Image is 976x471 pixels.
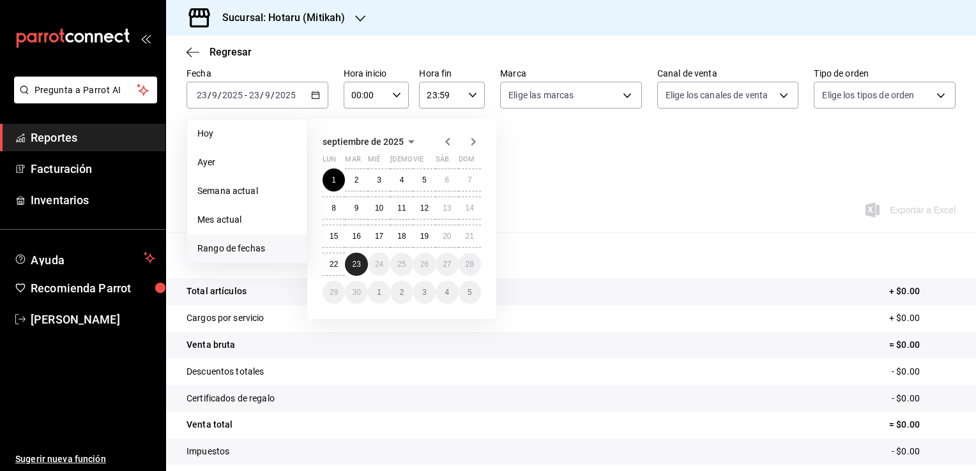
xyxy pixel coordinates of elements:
[345,253,367,276] button: 23 de septiembre de 2025
[445,176,449,184] abbr: 6 de septiembre de 2025
[390,281,413,304] button: 2 de octubre de 2025
[420,204,429,213] abbr: 12 de septiembre de 2025
[822,89,914,101] span: Elige los tipos de orden
[187,445,229,458] p: Impuestos
[459,281,481,304] button: 5 de octubre de 2025
[368,225,390,248] button: 17 de septiembre de 2025
[332,176,336,184] abbr: 1 de septiembre de 2025
[345,155,360,168] abbr: martes
[436,197,458,220] button: 13 de septiembre de 2025
[390,225,413,248] button: 18 de septiembre de 2025
[390,168,413,191] button: 4 de septiembre de 2025
[218,90,222,100] span: /
[197,156,296,169] span: Ayer
[892,445,956,458] p: - $0.00
[323,197,345,220] button: 8 de septiembre de 2025
[413,253,436,276] button: 26 de septiembre de 2025
[377,176,381,184] abbr: 3 de septiembre de 2025
[413,168,436,191] button: 5 de septiembre de 2025
[468,176,472,184] abbr: 7 de septiembre de 2025
[245,90,247,100] span: -
[443,232,451,241] abbr: 20 de septiembre de 2025
[345,281,367,304] button: 30 de septiembre de 2025
[352,260,360,269] abbr: 23 de septiembre de 2025
[260,90,264,100] span: /
[413,225,436,248] button: 19 de septiembre de 2025
[31,129,155,146] span: Reportes
[368,253,390,276] button: 24 de septiembre de 2025
[31,280,155,297] span: Recomienda Parrot
[436,225,458,248] button: 20 de septiembre de 2025
[355,204,359,213] abbr: 9 de septiembre de 2025
[436,168,458,191] button: 6 de septiembre de 2025
[352,288,360,297] abbr: 30 de septiembre de 2025
[222,90,243,100] input: ----
[345,197,367,220] button: 9 de septiembre de 2025
[9,93,157,106] a: Pregunta a Parrot AI
[212,10,345,26] h3: Sucursal: Hotaru (Mitikah)
[368,168,390,191] button: 3 de septiembre de 2025
[889,311,956,325] p: + $0.00
[422,176,427,184] abbr: 5 de septiembre de 2025
[466,232,474,241] abbr: 21 de septiembre de 2025
[14,77,157,103] button: Pregunta a Parrot AI
[323,155,336,168] abbr: lunes
[31,250,139,265] span: Ayuda
[377,288,381,297] abbr: 1 de octubre de 2025
[468,288,472,297] abbr: 5 de octubre de 2025
[436,155,449,168] abbr: sábado
[187,69,328,78] label: Fecha
[666,89,768,101] span: Elige los canales de venta
[657,69,799,78] label: Canal de venta
[275,90,296,100] input: ----
[34,84,137,97] span: Pregunta a Parrot AI
[248,90,260,100] input: --
[368,155,380,168] abbr: miércoles
[419,69,485,78] label: Hora fin
[500,69,642,78] label: Marca
[459,253,481,276] button: 28 de septiembre de 2025
[413,155,423,168] abbr: viernes
[197,127,296,140] span: Hoy
[413,281,436,304] button: 3 de octubre de 2025
[814,69,956,78] label: Tipo de orden
[390,155,466,168] abbr: jueves
[208,90,211,100] span: /
[31,191,155,209] span: Inventarios
[466,204,474,213] abbr: 14 de septiembre de 2025
[892,392,956,405] p: - $0.00
[323,137,404,147] span: septiembre de 2025
[345,168,367,191] button: 2 de septiembre de 2025
[390,197,413,220] button: 11 de septiembre de 2025
[210,46,252,58] span: Regresar
[332,204,336,213] abbr: 8 de septiembre de 2025
[264,90,271,100] input: --
[889,285,956,298] p: + $0.00
[187,338,235,352] p: Venta bruta
[397,260,406,269] abbr: 25 de septiembre de 2025
[197,184,296,198] span: Semana actual
[344,69,409,78] label: Hora inicio
[187,418,233,431] p: Venta total
[323,281,345,304] button: 29 de septiembre de 2025
[323,168,345,191] button: 1 de septiembre de 2025
[323,225,345,248] button: 15 de septiembre de 2025
[443,260,451,269] abbr: 27 de septiembre de 2025
[420,260,429,269] abbr: 26 de septiembre de 2025
[397,204,406,213] abbr: 11 de septiembre de 2025
[330,288,338,297] abbr: 29 de septiembre de 2025
[420,232,429,241] abbr: 19 de septiembre de 2025
[422,288,427,297] abbr: 3 de octubre de 2025
[196,90,208,100] input: --
[197,242,296,255] span: Rango de fechas
[375,204,383,213] abbr: 10 de septiembre de 2025
[397,232,406,241] abbr: 18 de septiembre de 2025
[187,392,275,405] p: Certificados de regalo
[187,365,264,378] p: Descuentos totales
[400,288,404,297] abbr: 2 de octubre de 2025
[459,225,481,248] button: 21 de septiembre de 2025
[889,338,956,352] p: = $0.00
[413,197,436,220] button: 12 de septiembre de 2025
[459,155,475,168] abbr: domingo
[352,232,360,241] abbr: 16 de septiembre de 2025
